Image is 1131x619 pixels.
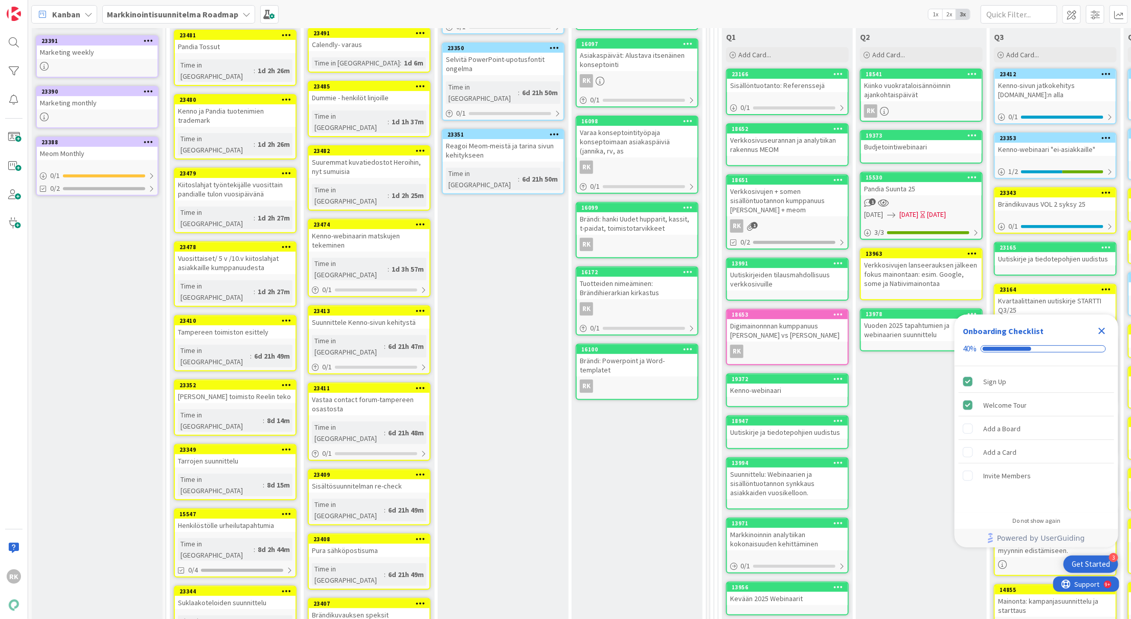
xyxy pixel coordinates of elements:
span: 0/2 [740,237,750,248]
div: Kenno-sivun jatkokehitys [DOMAIN_NAME]:n alla [995,79,1116,101]
div: 3/3 [861,226,982,239]
div: Time in [GEOGRAPHIC_DATA] [312,335,384,358]
div: 23411Vastaa contact forum-tampereen osastosta [309,384,429,415]
a: 23474Kenno-webinaarin matskujen tekeminenTime in [GEOGRAPHIC_DATA]:1d 3h 57m0/1 [308,219,431,297]
div: 1d 2h 27m [255,286,292,297]
div: Kvartaalittainen uutiskirje STARTTI Q3/25 [995,294,1116,317]
div: 23481 [175,31,296,40]
div: 6d 21h 50m [519,87,560,98]
div: 16100 [581,346,697,353]
span: 1 / 2 [1008,166,1018,177]
div: Onboarding Checklist [963,325,1044,337]
a: 23412Kenno-sivun jatkokehitys [DOMAIN_NAME]:n alla0/1 [994,69,1117,124]
div: Suunnittele Kenno-sivun kehitystä [309,316,429,329]
div: 19373Budjetointiwebinaari [861,131,982,153]
div: 18541 [866,71,982,78]
div: 13963Verkkosivujen lanseerauksen jälkeen fokus mainontaan: esim. Google, some ja Natiivimainontaa [861,249,982,290]
div: Kenno-webinaari [727,384,848,397]
div: 19373 [866,132,982,139]
a: 23478Vuosittaiset/ 5 v /10.v kiitoslahjat asiakkaille kumppanuudestaTime in [GEOGRAPHIC_DATA]:1d ... [174,241,297,307]
div: 23350Selvitä PowerPoint-upotusfontit ongelma [443,43,563,75]
span: : [254,139,255,150]
div: 23480 [175,95,296,104]
div: 13991 [727,259,848,268]
span: 3 / 3 [874,227,884,238]
div: Meom Monthly [37,147,157,160]
div: 13978Vuoden 2025 tapahtumien ja webinaarien suunnittelu [861,309,982,341]
div: 18651Verkkosivujen + somen sisällöntuotannon kumppanuus [PERSON_NAME] + meom [727,175,848,216]
div: 13963 [861,249,982,258]
div: Kiitoslahjat työntekijälle vuosittain pandialle tulon vuosipäivänä [175,178,296,201]
span: 0 / 1 [740,102,750,113]
a: 23164Kvartaalittainen uutiskirje STARTTI Q3/25 [994,284,1117,327]
div: 15530 [861,173,982,182]
div: 23388 [41,139,157,146]
div: Pandia Tossut [175,40,296,53]
div: 15530 [866,174,982,181]
span: : [384,341,386,352]
div: 18651 [727,175,848,185]
a: 16100Brändi: Powerpoint ja Word-templatetRK [576,344,698,400]
div: Kenno-webinaari "ei-asiakkaille" [995,143,1116,156]
div: 23485 [309,82,429,91]
div: Time in [GEOGRAPHIC_DATA] [312,258,388,280]
div: 23410 [179,317,296,324]
span: 0/2 [50,183,60,194]
div: RK [861,104,982,118]
span: Add Card... [872,50,905,59]
div: RK [730,219,743,233]
span: : [388,190,389,201]
div: 23388Meom Monthly [37,138,157,160]
div: 0/1 [577,94,697,106]
span: : [263,415,264,426]
div: 23164Kvartaalittainen uutiskirje STARTTI Q3/25 [995,285,1116,317]
div: 1d 2h 26m [255,139,292,150]
div: 23391 [41,37,157,45]
div: 23412Kenno-sivun jatkokehitys [DOMAIN_NAME]:n alla [995,70,1116,101]
span: 0 / 1 [456,108,466,119]
div: Time in [GEOGRAPHIC_DATA] [178,409,263,432]
div: 23413 [313,307,429,315]
div: 1d 1h 37m [389,116,426,127]
a: 13991Uutiskirjeiden tilausmahdollisuus verkkosivuille [726,258,849,301]
div: RK [577,302,697,316]
div: 23482 [309,146,429,156]
div: 23413Suunnittele Kenno-sivun kehitystä [309,306,429,329]
div: Vastaa contact forum-tampereen osastosta [309,393,429,415]
div: 23411 [309,384,429,393]
div: Time in [GEOGRAPHIC_DATA] [178,59,254,82]
div: RK [580,74,593,87]
div: 1d 2h 27m [255,212,292,224]
div: 23412 [995,70,1116,79]
div: Time in [GEOGRAPHIC_DATA] [178,345,250,367]
span: Add Card... [738,50,771,59]
div: 23482 [313,147,429,154]
a: 13963Verkkosivujen lanseerauksen jälkeen fokus mainontaan: esim. Google, some ja Natiivimainontaa [860,248,983,300]
a: 16098Varaa konseptointityöpaja konseptoimaan asiakaspäiviä (jannika, rv, asRK0/1 [576,116,698,194]
div: Brändi: Powerpoint ja Word-templatet [577,354,697,377]
a: 19372Kenno-webinaari [726,373,849,407]
div: Sisällöntuotanto: Referenssejä [727,79,848,92]
div: 0/1 [995,220,1116,233]
div: 23165 [995,243,1116,252]
div: 23164 [995,285,1116,294]
div: Close Checklist [1094,323,1110,339]
div: 23390 [37,87,157,96]
div: Marketing weekly [37,46,157,59]
span: 0 / 1 [322,362,332,372]
div: 1/2 [995,165,1116,178]
div: 1d 2h 26m [255,65,292,76]
div: 23410 [175,316,296,325]
div: 0/1 [577,322,697,335]
a: 23388Meom Monthly0/10/2 [36,137,159,196]
div: 23481Pandia Tossut [175,31,296,53]
div: Varaa konseptointityöpaja konseptoimaan asiakaspäiviä (jannika, rv, as [577,126,697,158]
div: Asiakaspäivät: Alustava itsenäinen konseptointi [577,49,697,71]
span: : [400,57,401,69]
div: 16097 [577,39,697,49]
div: 23343 [995,188,1116,197]
div: 16100 [577,345,697,354]
div: 13978 [866,311,982,318]
div: 0/1 [443,107,563,120]
div: 23481 [179,32,296,39]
